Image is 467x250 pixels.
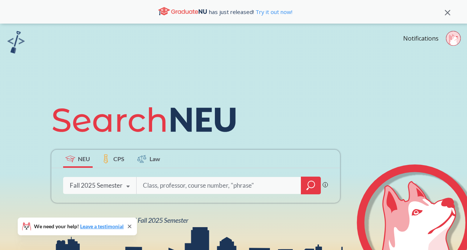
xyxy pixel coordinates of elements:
span: Law [150,154,160,163]
span: CPS [113,154,124,163]
span: NEU [78,154,90,163]
a: Notifications [403,34,439,42]
a: Try it out now! [254,8,292,15]
svg: magnifying glass [306,180,315,191]
div: magnifying glass [301,177,321,194]
div: Fall 2025 Semester [70,181,123,190]
img: sandbox logo [7,31,25,53]
input: Class, professor, course number, "phrase" [142,178,296,193]
span: has just released! [209,8,292,16]
a: Leave a testimonial [80,223,124,229]
a: sandbox logo [7,31,25,56]
span: NEU Fall 2025 Semester [124,216,188,224]
span: We need your help! [34,224,124,229]
span: View all classes for [70,216,188,224]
